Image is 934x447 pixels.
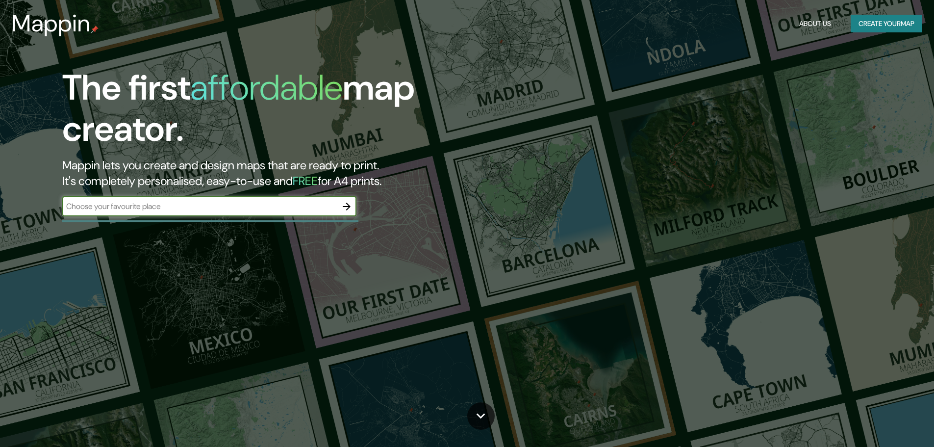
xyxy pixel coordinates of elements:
[62,158,530,189] h2: Mappin lets you create and design maps that are ready to print. It's completely personalised, eas...
[12,10,91,37] h3: Mappin
[190,65,343,110] h1: affordable
[293,173,318,188] h5: FREE
[851,15,922,33] button: Create yourmap
[847,409,923,436] iframe: Help widget launcher
[62,67,530,158] h1: The first map creator.
[795,15,835,33] button: About Us
[91,26,99,33] img: mappin-pin
[62,201,337,212] input: Choose your favourite place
